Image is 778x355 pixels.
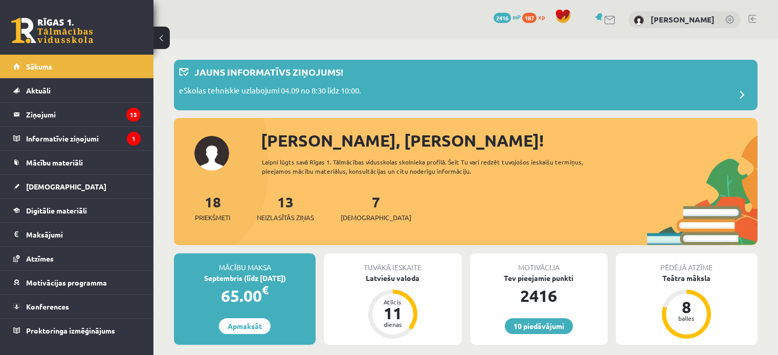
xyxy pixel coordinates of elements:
div: 8 [671,299,702,315]
div: Laipni lūgts savā Rīgas 1. Tālmācības vidusskolas skolnieka profilā. Šeit Tu vari redzēt tuvojošo... [262,157,612,176]
span: xp [538,13,545,21]
div: Motivācija [470,253,608,273]
a: Maksājumi [13,223,141,246]
i: 1 [127,132,141,146]
a: 13Neizlasītās ziņas [257,193,314,223]
div: Atlicis [377,299,408,305]
span: 187 [522,13,537,23]
span: Priekšmeti [195,212,230,223]
div: Pēdējā atzīme [616,253,758,273]
a: 187 xp [522,13,550,21]
div: 65.00 [174,283,316,308]
span: € [262,282,269,297]
span: Sākums [26,62,52,71]
legend: Ziņojumi [26,103,141,126]
a: 7[DEMOGRAPHIC_DATA] [341,193,411,223]
span: mP [513,13,521,21]
a: Motivācijas programma [13,271,141,294]
div: dienas [377,321,408,327]
span: Digitālie materiāli [26,206,87,215]
div: Tev pieejamie punkti [470,273,608,283]
span: Aktuāli [26,86,51,95]
a: Apmaksāt [219,318,271,334]
a: Ziņojumi13 [13,103,141,126]
a: Informatīvie ziņojumi1 [13,127,141,150]
div: Latviešu valoda [324,273,461,283]
p: Jauns informatīvs ziņojums! [194,65,343,79]
span: Atzīmes [26,254,54,263]
a: 2416 mP [494,13,521,21]
a: Proktoringa izmēģinājums [13,319,141,342]
a: Mācību materiāli [13,151,141,174]
span: Mācību materiāli [26,158,83,167]
span: 2416 [494,13,511,23]
i: 13 [126,108,141,122]
span: [DEMOGRAPHIC_DATA] [26,182,106,191]
a: 18Priekšmeti [195,193,230,223]
legend: Maksājumi [26,223,141,246]
a: Digitālie materiāli [13,199,141,222]
a: Latviešu valoda Atlicis 11 dienas [324,273,461,340]
a: Sākums [13,55,141,78]
a: Jauns informatīvs ziņojums! eSkolas tehniskie uzlabojumi 04.09 no 8:30 līdz 10:00. [179,65,752,105]
div: Teātra māksla [616,273,758,283]
span: [DEMOGRAPHIC_DATA] [341,212,411,223]
a: 10 piedāvājumi [505,318,573,334]
div: Mācību maksa [174,253,316,273]
div: balles [671,315,702,321]
a: [DEMOGRAPHIC_DATA] [13,175,141,198]
a: Konferences [13,295,141,318]
span: Konferences [26,302,69,311]
div: 2416 [470,283,608,308]
a: Teātra māksla 8 balles [616,273,758,340]
span: Motivācijas programma [26,278,107,287]
img: Gļebs Golubevs [634,15,644,26]
span: Neizlasītās ziņas [257,212,314,223]
p: eSkolas tehniskie uzlabojumi 04.09 no 8:30 līdz 10:00. [179,85,361,99]
span: Proktoringa izmēģinājums [26,326,115,335]
div: [PERSON_NAME], [PERSON_NAME]! [261,128,758,153]
div: Septembris (līdz [DATE]) [174,273,316,283]
a: Atzīmes [13,247,141,270]
div: 11 [377,305,408,321]
div: Tuvākā ieskaite [324,253,461,273]
a: Aktuāli [13,79,141,102]
legend: Informatīvie ziņojumi [26,127,141,150]
a: Rīgas 1. Tālmācības vidusskola [11,18,93,43]
a: [PERSON_NAME] [651,14,715,25]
